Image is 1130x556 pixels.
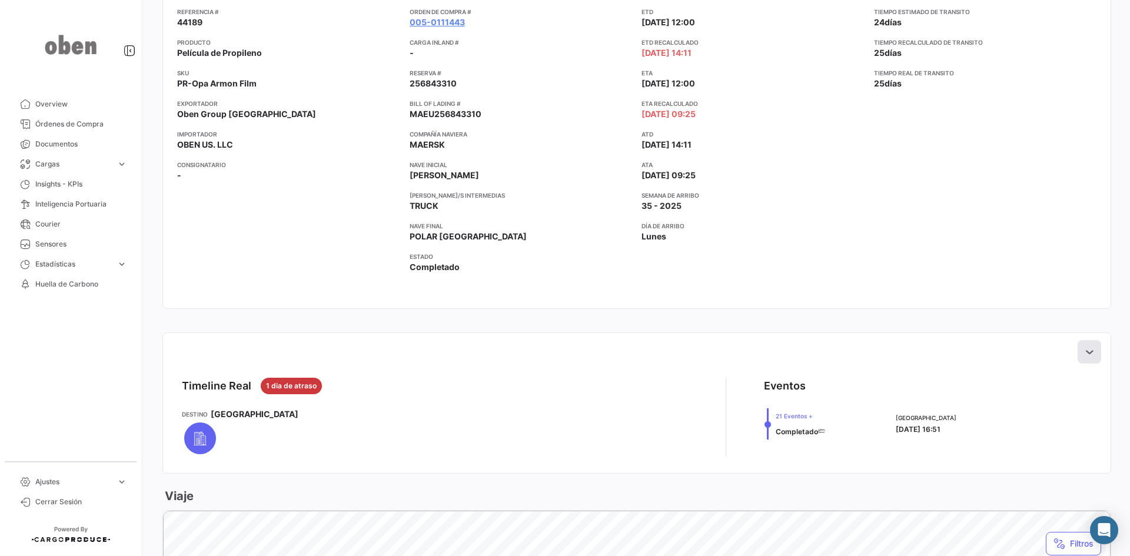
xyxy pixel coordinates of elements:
[1046,532,1101,555] button: Filtros
[410,7,633,16] app-card-info-title: Orden de Compra #
[9,214,132,234] a: Courier
[117,259,127,269] span: expand_more
[177,160,400,169] app-card-info-title: Consignatario
[874,7,1097,16] app-card-info-title: Tiempo estimado de transito
[117,159,127,169] span: expand_more
[874,78,885,88] span: 25
[874,68,1097,78] app-card-info-title: Tiempo real de transito
[642,221,865,231] app-card-info-title: Día de Arribo
[9,134,132,154] a: Documentos
[642,68,865,78] app-card-info-title: ETA
[776,427,818,436] span: Completado
[35,239,127,249] span: Sensores
[35,199,127,209] span: Inteligencia Portuaria
[874,17,885,27] span: 24
[642,108,696,120] span: [DATE] 09:25
[35,119,127,129] span: Órdenes de Compra
[410,108,481,120] span: MAEU256843310
[41,14,100,75] img: oben-logo.png
[177,7,400,16] app-card-info-title: Referencia #
[410,160,633,169] app-card-info-title: Nave inicial
[874,38,1097,47] app-card-info-title: Tiempo recalculado de transito
[642,169,696,181] span: [DATE] 09:25
[642,38,865,47] app-card-info-title: ETD Recalculado
[177,108,316,120] span: Oben Group [GEOGRAPHIC_DATA]
[410,139,445,151] span: MAERSK
[35,139,127,149] span: Documentos
[177,78,257,89] span: PR-Opa Armon Film
[410,68,633,78] app-card-info-title: Reserva #
[410,38,633,47] app-card-info-title: Carga inland #
[35,179,127,189] span: Insights - KPIs
[266,381,317,391] span: 1 dia de atraso
[776,411,825,421] span: 21 Eventos +
[35,497,127,507] span: Cerrar Sesión
[642,47,692,59] span: [DATE] 14:11
[642,139,692,151] span: [DATE] 14:11
[410,16,465,28] a: 005-0111443
[9,114,132,134] a: Órdenes de Compra
[642,129,865,139] app-card-info-title: ATD
[642,16,695,28] span: [DATE] 12:00
[35,99,127,109] span: Overview
[35,477,112,487] span: Ajustes
[896,413,956,422] span: [GEOGRAPHIC_DATA]
[35,219,127,229] span: Courier
[410,99,633,108] app-card-info-title: Bill of Lading #
[177,99,400,108] app-card-info-title: Exportador
[642,200,682,212] span: 35 - 2025
[182,378,251,394] div: Timeline Real
[177,169,181,181] span: -
[642,78,695,89] span: [DATE] 12:00
[177,129,400,139] app-card-info-title: Importador
[35,279,127,289] span: Huella de Carbono
[117,477,127,487] span: expand_more
[410,200,438,212] span: TRUCK
[177,139,233,151] span: OBEN US. LLC
[410,169,479,181] span: [PERSON_NAME]
[9,274,132,294] a: Huella de Carbono
[35,159,112,169] span: Cargas
[410,261,460,273] span: Completado
[410,231,527,242] span: POLAR [GEOGRAPHIC_DATA]
[885,78,902,88] span: días
[642,7,865,16] app-card-info-title: ETD
[35,259,112,269] span: Estadísticas
[642,160,865,169] app-card-info-title: ATA
[162,488,194,504] h3: Viaje
[182,409,208,419] app-card-info-title: Destino
[9,194,132,214] a: Inteligencia Portuaria
[177,16,202,28] span: 44189
[410,78,457,89] span: 256843310
[9,94,132,114] a: Overview
[177,68,400,78] app-card-info-title: SKU
[211,408,298,420] span: [GEOGRAPHIC_DATA]
[642,231,666,242] span: Lunes
[885,17,902,27] span: días
[177,47,262,59] span: Película de Propileno
[9,174,132,194] a: Insights - KPIs
[410,252,633,261] app-card-info-title: Estado
[410,47,414,59] span: -
[1090,516,1118,544] div: Abrir Intercom Messenger
[885,48,902,58] span: días
[410,129,633,139] app-card-info-title: Compañía naviera
[177,38,400,47] app-card-info-title: Producto
[410,191,633,200] app-card-info-title: [PERSON_NAME]/s intermedias
[642,99,865,108] app-card-info-title: ETA Recalculado
[896,425,940,434] span: [DATE] 16:51
[9,234,132,254] a: Sensores
[410,221,633,231] app-card-info-title: Nave final
[764,378,806,394] div: Eventos
[874,48,885,58] span: 25
[642,191,865,200] app-card-info-title: Semana de Arribo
